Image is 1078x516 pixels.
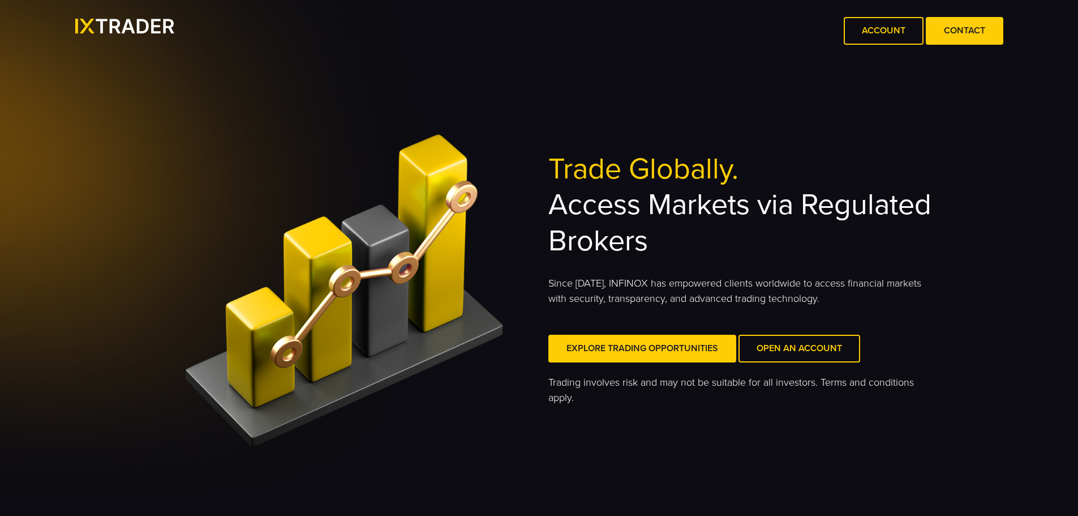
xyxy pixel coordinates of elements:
[548,151,935,259] h2: Access Markets via Regulated Brokers
[548,335,736,363] a: Explore Trading Opportunities
[548,375,935,406] p: Trading involves risk and may not be suitable for all investors. Terms and conditions apply.
[548,151,738,187] span: Trade Globally.
[548,276,935,306] p: Since [DATE], INFINOX has empowered clients worldwide to access financial markets with security, ...
[926,17,1003,45] a: Contact
[143,126,530,459] img: <h2><span>Trade Globally.</span><br> Access Markets via Regulated Brokers</h2>
[738,335,860,363] a: Open an Account
[844,17,924,45] a: Account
